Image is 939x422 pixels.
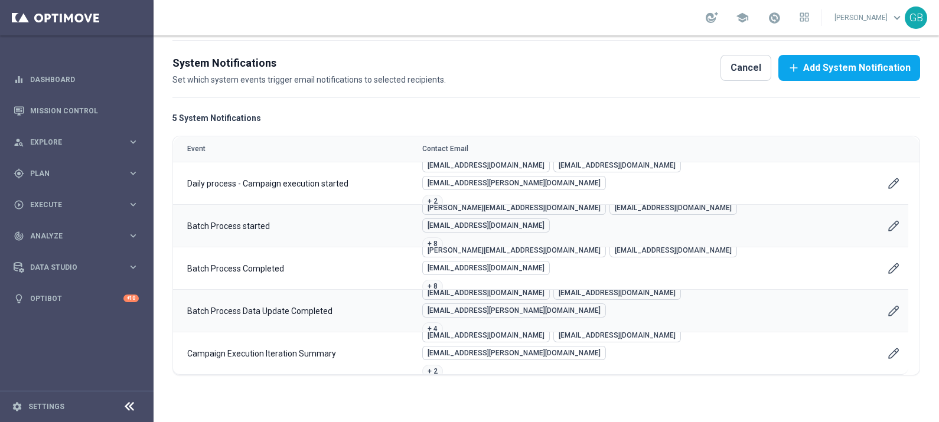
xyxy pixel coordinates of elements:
[14,137,128,148] div: Explore
[428,220,545,231] div: [EMAIL_ADDRESS][DOMAIN_NAME]
[187,305,332,317] span: Batch Process Data Update Completed
[128,168,139,179] i: keyboard_arrow_right
[14,168,24,179] i: gps_fixed
[428,348,601,358] div: [EMAIL_ADDRESS][PERSON_NAME][DOMAIN_NAME]
[13,169,139,178] button: gps_fixed Plan keyboard_arrow_right
[888,178,899,189] button: Edit User Account
[14,137,24,148] i: person_search
[888,348,899,359] button: Edit User Account
[422,280,443,293] opti-badge: + 8
[422,243,606,257] div: Marco.Cesco@sisal.it
[422,195,443,208] opti-badge: + 2
[422,346,606,360] opti-tag: tag
[422,346,606,360] div: monia.forcella@sisal.it
[422,158,550,172] opti-tag: tag
[123,295,139,302] div: +10
[13,75,139,84] button: equalizer Dashboard
[553,328,681,342] opti-tag: tag
[422,201,606,215] opti-tag: tag
[422,303,606,318] opti-tag: tag
[888,305,899,317] button: Edit User Account
[422,261,550,275] opti-tag: tag
[615,202,732,213] div: [EMAIL_ADDRESS][DOMAIN_NAME]
[13,294,139,303] div: lightbulb Optibot +10
[13,106,139,116] button: Mission Control
[30,233,128,240] span: Analyze
[888,220,899,232] button: Edit User Account
[609,201,737,215] opti-tag: tag
[609,201,737,215] div: claire_k@optimove.com
[553,158,681,172] opti-tag: tag
[422,243,606,257] opti-tag: tag
[28,403,64,410] a: Settings
[422,286,550,300] div: claire_k@optimove.com
[428,245,601,256] div: [PERSON_NAME][EMAIL_ADDRESS][DOMAIN_NAME]
[172,55,920,98] opti-section-header: System Notifications
[428,178,601,188] div: [EMAIL_ADDRESS][PERSON_NAME][DOMAIN_NAME]
[13,263,139,272] button: Data Studio keyboard_arrow_right
[905,6,927,29] div: GB
[30,264,128,271] span: Data Studio
[422,365,443,378] opti-badge: + 2
[553,286,681,300] div: giada.barazzetti@sisal.it
[187,348,336,359] span: Campaign Execution Iteration Summary
[172,112,261,122] span: 5 System Notifications
[559,330,676,341] div: [EMAIL_ADDRESS][DOMAIN_NAME]
[187,143,206,154] span: Event
[422,143,468,154] span: Contact Email
[428,305,601,316] div: [EMAIL_ADDRESS][PERSON_NAME][DOMAIN_NAME]
[128,136,139,148] i: keyboard_arrow_right
[187,220,270,232] span: Batch Process started
[422,303,606,318] div: monia.forcella@sisal.it
[30,139,128,146] span: Explore
[422,261,550,275] div: _DLCRM_Campaigns@sisal.it
[14,262,128,273] div: Data Studio
[609,243,737,257] opti-tag: tag
[14,199,24,210] i: play_circle_outline
[559,287,676,298] div: [EMAIL_ADDRESS][DOMAIN_NAME]
[788,62,800,74] opti-icon: icon
[778,55,920,81] button: iconAdd System Notification
[172,74,446,86] div: Set which system events trigger email notifications to selected recipients.
[559,160,676,171] div: [EMAIL_ADDRESS][DOMAIN_NAME]
[14,95,139,126] div: Mission Control
[14,293,24,304] i: lightbulb
[422,322,443,335] opti-badge: + 4
[14,199,128,210] div: Execute
[13,138,139,147] button: person_search Explore keyboard_arrow_right
[187,178,348,189] span: Daily process - Campaign execution started
[422,286,550,300] opti-tag: tag
[14,231,128,241] div: Analyze
[422,176,606,190] opti-tag: tag
[14,74,24,85] i: equalizer
[13,231,139,241] button: track_changes Analyze keyboard_arrow_right
[128,230,139,241] i: keyboard_arrow_right
[891,11,904,24] span: keyboard_arrow_down
[13,200,139,210] button: play_circle_outline Execute keyboard_arrow_right
[30,95,139,126] a: Mission Control
[422,328,550,342] opti-tag: tag
[172,55,276,71] h2: System Notifications
[14,168,128,179] div: Plan
[128,261,139,273] i: keyboard_arrow_right
[422,328,550,342] div: claire_k@optimove.com
[14,283,139,314] div: Optibot
[428,160,545,171] div: [EMAIL_ADDRESS][DOMAIN_NAME]
[888,263,899,274] button: Edit User Account
[12,401,22,412] i: settings
[422,218,550,233] opti-tag: tag
[128,199,139,210] i: keyboard_arrow_right
[833,9,905,27] a: [PERSON_NAME]keyboard_arrow_down
[422,158,550,172] div: claire_k@optimove.com
[553,158,681,172] div: giada.barazzetti@sisal.it
[720,55,771,81] button: Cancel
